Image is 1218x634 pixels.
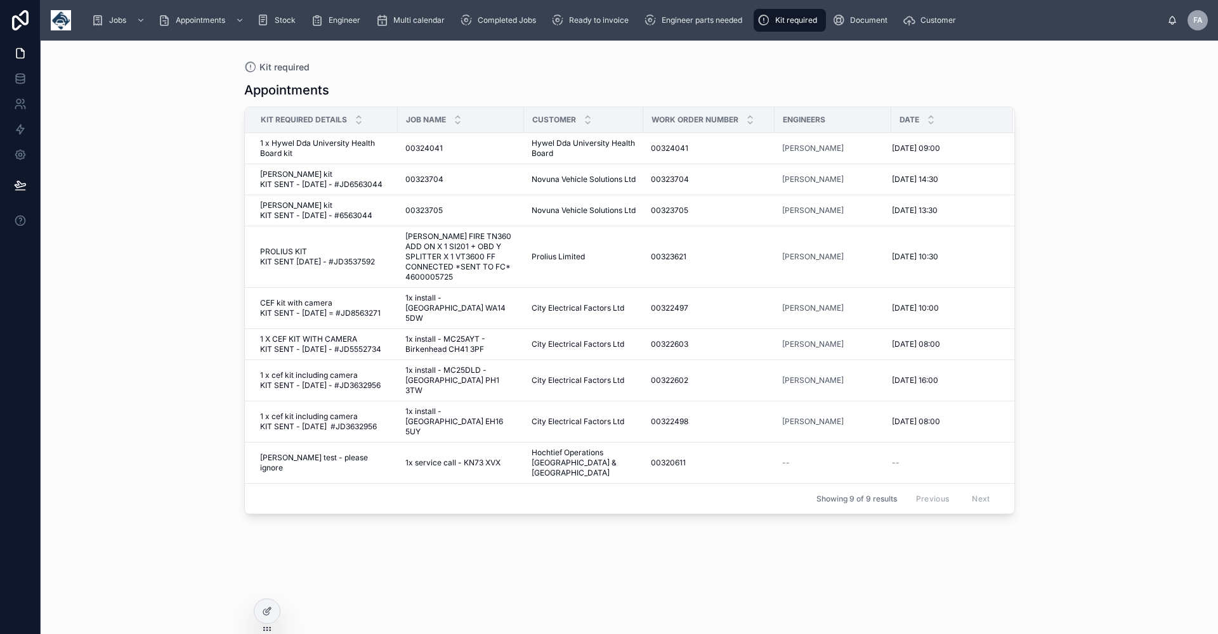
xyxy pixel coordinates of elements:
[259,61,310,74] span: Kit required
[651,417,767,427] a: 00322498
[892,143,940,153] span: [DATE] 09:00
[405,174,443,184] span: 00323704
[154,9,251,32] a: Appointments
[260,169,390,190] a: [PERSON_NAME] kit KIT SENT - [DATE] - #JD6563044
[1193,15,1203,25] span: FA
[892,174,938,184] span: [DATE] 14:30
[782,339,844,349] span: [PERSON_NAME]
[244,61,310,74] a: Kit required
[405,174,516,184] a: 00323704
[260,298,390,318] a: CEF kit with camera KIT SENT - [DATE] = #JD8563271
[662,15,742,25] span: Engineer parts needed
[651,174,767,184] a: 00323704
[782,417,884,427] a: [PERSON_NAME]
[782,143,844,153] span: [PERSON_NAME]
[329,15,360,25] span: Engineer
[405,406,516,437] a: 1x install - [GEOGRAPHIC_DATA] EH16 5UY
[532,303,624,313] span: City Electrical Factors Ltd
[88,9,152,32] a: Jobs
[892,458,998,468] a: --
[253,9,304,32] a: Stock
[260,453,390,473] a: [PERSON_NAME] test - please ignore
[372,9,454,32] a: Multi calendar
[892,417,998,427] a: [DATE] 08:00
[405,205,443,216] span: 00323705
[782,174,844,184] a: [PERSON_NAME]
[892,339,998,349] a: [DATE] 08:00
[405,293,516,323] a: 1x install - [GEOGRAPHIC_DATA] WA14 5DW
[782,458,790,468] span: --
[783,115,825,125] span: Engineers
[892,375,938,385] span: [DATE] 16:00
[532,339,636,349] a: City Electrical Factors Ltd
[532,448,636,478] a: Hochtief Operations [GEOGRAPHIC_DATA] & [GEOGRAPHIC_DATA]
[651,339,688,349] span: 00322603
[651,252,686,262] span: 00323621
[393,15,445,25] span: Multi calendar
[892,375,998,385] a: [DATE] 16:00
[892,205,998,216] a: [DATE] 13:30
[51,10,71,30] img: App logo
[782,252,844,262] a: [PERSON_NAME]
[532,252,636,262] a: Prolius Limited
[260,370,390,391] span: 1 x cef kit including camera KIT SENT - [DATE] - #JD3632956
[405,143,516,153] a: 00324041
[532,138,636,158] a: Hywel Dda University Health Board
[651,174,689,184] span: 00323704
[176,15,225,25] span: Appointments
[892,252,998,262] a: [DATE] 10:30
[920,15,956,25] span: Customer
[260,334,390,354] a: 1 X CEF KIT WITH CAMERA KIT SENT - [DATE] - #JD5552734
[532,205,636,216] a: Novuna Vehicle Solutions Ltd
[405,231,516,282] a: [PERSON_NAME] FIRE TN360 ADD ON X 1 SI201 + OBD Y SPLITTER X 1 VT3600 FF CONNECTED *SENT TO FC* 4...
[892,303,998,313] a: [DATE] 10:00
[569,15,629,25] span: Ready to invoice
[405,143,443,153] span: 00324041
[651,375,767,385] a: 00322602
[652,115,738,125] span: Work Order Number
[754,9,826,32] a: Kit required
[782,375,844,385] a: [PERSON_NAME]
[782,205,884,216] a: [PERSON_NAME]
[892,458,900,468] span: --
[651,417,688,427] span: 00322498
[81,6,1167,34] div: scrollable content
[651,205,688,216] span: 00323705
[275,15,296,25] span: Stock
[532,375,624,385] span: City Electrical Factors Ltd
[651,339,767,349] a: 00322603
[782,339,884,349] a: [PERSON_NAME]
[651,458,767,468] a: 00320611
[260,247,390,267] a: PROLIUS KIT KIT SENT [DATE] - #JD3537592
[405,365,516,396] span: 1x install - MC25DLD - [GEOGRAPHIC_DATA] PH1 3TW
[651,303,767,313] a: 00322497
[816,494,897,504] span: Showing 9 of 9 results
[260,138,390,158] span: 1 x Hywel Dda University Health Board kit
[651,143,767,153] a: 00324041
[782,303,844,313] span: [PERSON_NAME]
[775,15,817,25] span: Kit required
[532,417,624,427] span: City Electrical Factors Ltd
[532,303,636,313] a: City Electrical Factors Ltd
[405,334,516,354] a: 1x install - MC25AYT - Birkenhead CH41 3PF
[651,458,686,468] span: 00320611
[782,174,884,184] a: [PERSON_NAME]
[782,252,884,262] a: [PERSON_NAME]
[260,200,390,221] a: [PERSON_NAME] kit KIT SENT - [DATE] - #6563044
[782,417,844,427] a: [PERSON_NAME]
[782,143,884,153] a: [PERSON_NAME]
[405,458,501,468] span: 1x service call - KN73 XVX
[651,205,767,216] a: 00323705
[244,81,329,99] h1: Appointments
[828,9,896,32] a: Document
[782,303,884,313] a: [PERSON_NAME]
